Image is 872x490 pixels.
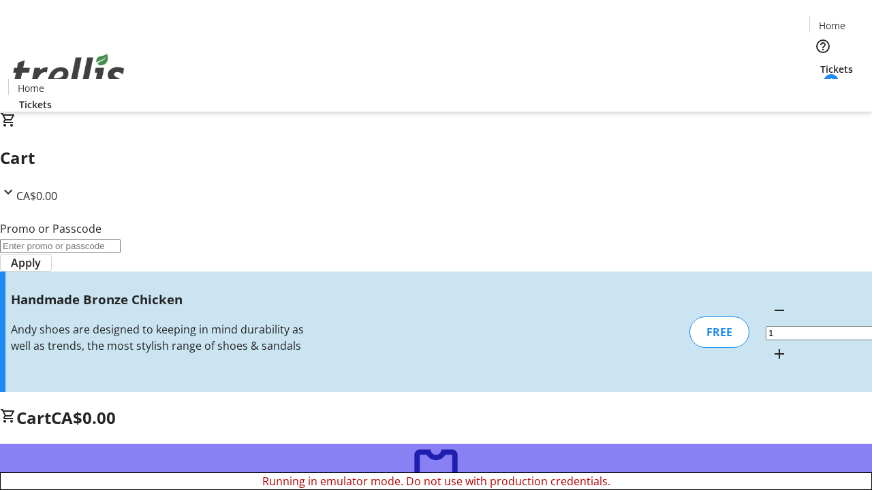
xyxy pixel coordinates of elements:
h3: Handmade Bronze Chicken [11,290,309,309]
a: Home [9,81,52,95]
span: Home [819,18,845,33]
span: Apply [11,255,41,271]
a: Home [810,18,854,33]
img: Orient E2E Organization pw4XrH6aO5's Logo [8,39,129,107]
a: Tickets [809,62,864,76]
span: Home [18,81,44,95]
button: Cart [809,76,837,103]
button: Decrement by one [766,297,793,324]
div: Andy shoes are designed to keeping in mind durability as well as trends, the most stylish range o... [11,321,309,354]
span: Tickets [19,97,52,112]
span: CA$0.00 [16,189,57,203]
span: CA$0.00 [51,406,116,429]
a: Tickets [8,97,63,112]
div: FREE [689,316,749,348]
button: Increment by one [766,340,793,367]
span: Tickets [820,62,853,76]
button: Help [809,33,837,60]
